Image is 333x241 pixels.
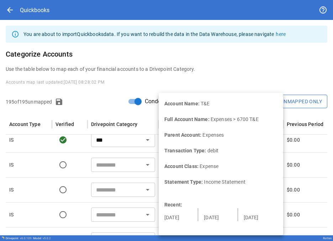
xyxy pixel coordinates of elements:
p: Expenses:6600 Occupancy [162,186,280,193]
p: $0.00 [287,136,300,143]
p: $0.00 [287,161,300,168]
p: $0.00 [287,186,300,193]
div: Previous Period [287,121,323,127]
div: You are about to import Quickbooks data. If you want to rebuild the data in the Data Warehouse, p... [23,28,286,41]
p: IS [9,136,14,143]
div: Rotten [323,237,332,240]
p: Use the table below to map each of your financial accounts to a Drivepoint Category. [6,66,327,73]
p: 195 of 195 unmapped [6,98,52,105]
div: Quickbooks [20,7,49,14]
span: Accounts map last updated: [DATE] 08:28:02 PM [6,80,105,85]
button: Open [143,135,153,145]
button: Unmapped Only [266,95,327,108]
a: here [276,31,286,37]
p: IS [9,161,14,168]
p: $0.00 [287,211,300,218]
div: Account Type [9,121,41,127]
div: Full Account Name [162,121,206,127]
div: Drivepoint [6,237,32,240]
p: Expenses:6300 R&D [162,136,280,143]
span: Condensed [145,97,173,106]
p: Expenses:6700 T&E [162,161,280,168]
span: v 6.0.109 [20,237,32,240]
div: Verified [55,121,74,127]
p: IS [9,186,14,193]
p: IS [9,211,14,218]
button: Auto-map [218,95,264,108]
span: arrow_back [6,6,14,14]
p: Expenses:6000 Sales Expenses [162,211,280,218]
button: Open [143,210,153,220]
div: Model [33,237,51,240]
span: shuffle [224,97,232,106]
span: filter_list [272,97,280,106]
img: Drivepoint [1,236,4,239]
div: Drivepoint Category [91,121,137,127]
h6: Categorize Accounts [6,48,327,60]
button: Open [143,160,153,170]
button: Open [143,185,153,195]
span: v 5.0.2 [43,237,51,240]
span: done_all [184,97,193,106]
button: Verify [179,95,215,108]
